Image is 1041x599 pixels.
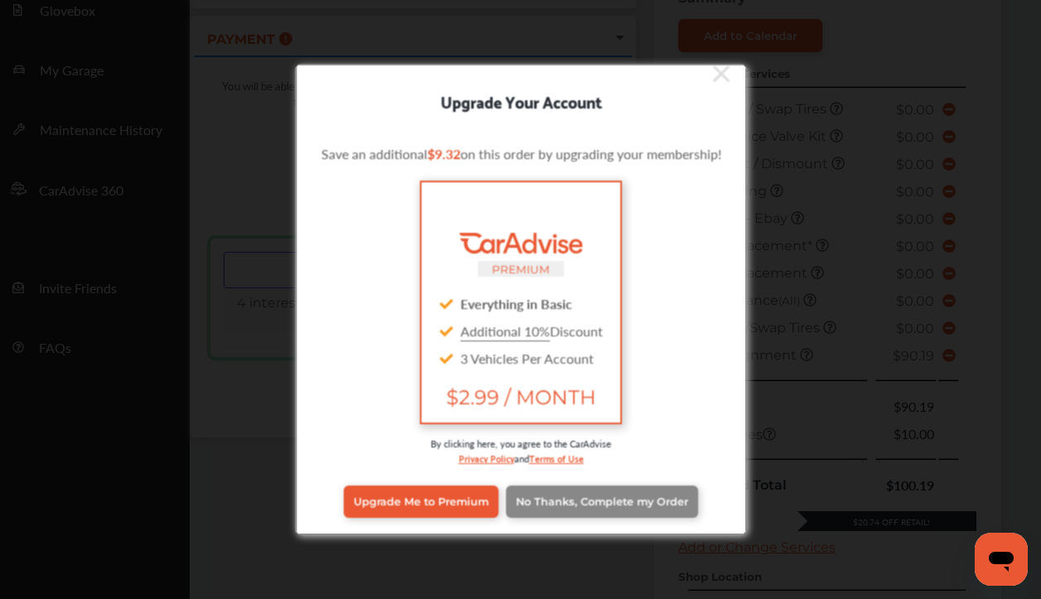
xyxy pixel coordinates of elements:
a: Terms of Use [528,449,583,465]
span: Upgrade Me to Premium [353,495,488,508]
iframe: Button to launch messaging window [975,533,1028,586]
span: $9.32 [427,143,460,162]
div: Upgrade Your Account [296,87,745,114]
strong: Everything in Basic [460,293,572,312]
div: 3 Vehicles Per Account [434,344,606,371]
span: No Thanks, Complete my Order [516,495,688,508]
span: $2.99 / MONTH [434,384,606,408]
p: Save an additional on this order by upgrading your membership! [320,143,721,162]
a: No Thanks, Complete my Order [506,485,698,517]
a: Upgrade Me to Premium [343,485,498,517]
u: Additional 10% [460,321,550,340]
div: By clicking here, you agree to the CarAdvise and [320,436,721,481]
span: Discount [460,321,603,340]
a: Privacy Policy [458,449,513,465]
small: PREMIUM [492,262,550,275]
